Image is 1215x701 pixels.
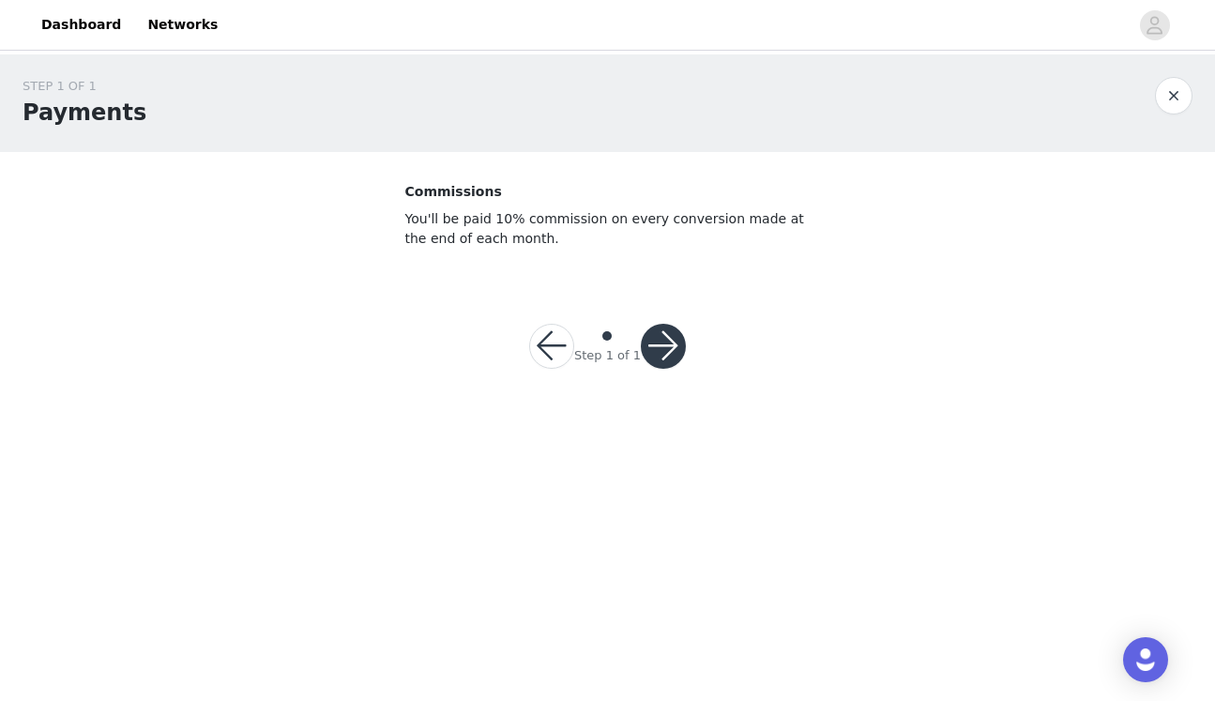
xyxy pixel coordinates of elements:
div: avatar [1146,10,1163,40]
div: Open Intercom Messenger [1123,637,1168,682]
a: Networks [136,4,229,46]
p: You'll be paid 10% commission on every conversion made at the end of each month. [405,209,811,249]
div: Step 1 of 1 [574,346,641,365]
h1: Payments [23,96,146,130]
a: Dashboard [30,4,132,46]
p: Commissions [405,182,811,202]
div: STEP 1 OF 1 [23,77,146,96]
